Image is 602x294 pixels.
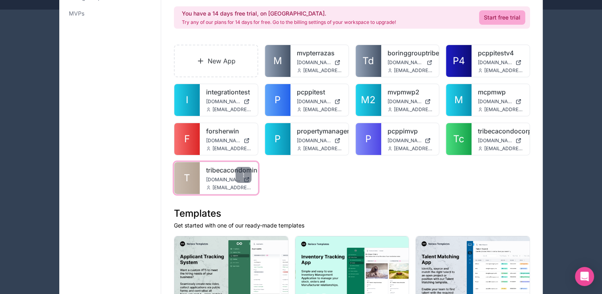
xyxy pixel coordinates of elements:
a: tribecacondocorp [478,126,523,136]
span: [DOMAIN_NAME] [388,137,422,144]
a: [DOMAIN_NAME] [206,137,251,144]
span: [DOMAIN_NAME] [388,98,422,105]
a: tribecacondominiumcorp [206,165,251,175]
a: M2 [356,84,381,116]
h1: Templates [174,207,530,220]
span: [EMAIL_ADDRESS][DOMAIN_NAME] [484,145,523,152]
span: [DOMAIN_NAME] [297,59,331,66]
span: [DOMAIN_NAME] [297,98,331,105]
a: mvpterrazas [297,48,342,58]
a: M [265,45,290,77]
span: [DOMAIN_NAME] [388,59,424,66]
a: [DOMAIN_NAME] [297,98,342,105]
a: Td [356,45,381,77]
a: [DOMAIN_NAME] [206,176,251,183]
span: [EMAIL_ADDRESS][DOMAIN_NAME] [484,67,523,74]
a: propertymanagementssssssss [297,126,342,136]
span: [DOMAIN_NAME] [206,137,240,144]
a: integrationtest [206,87,251,97]
span: [DOMAIN_NAME] [478,59,512,66]
a: boringgrouptribeca [388,48,433,58]
span: P [275,94,281,106]
span: P4 [453,55,465,67]
a: P [265,123,290,155]
a: pcppitest [297,87,342,97]
span: T [184,172,190,184]
span: MVPs [69,10,84,18]
p: Get started with one of our ready-made templates [174,221,530,229]
a: pcppitestv4 [478,48,523,58]
span: Td [362,55,374,67]
a: [DOMAIN_NAME] [206,98,251,105]
a: MVPs [66,6,154,21]
span: F [184,133,190,145]
a: Tc [446,123,471,155]
span: [DOMAIN_NAME] [297,137,331,144]
span: [EMAIL_ADDRESS][DOMAIN_NAME] [394,145,433,152]
a: [DOMAIN_NAME] [478,98,523,105]
a: mvpmwp2 [388,87,433,97]
span: [DOMAIN_NAME] [478,98,512,105]
a: Start free trial [479,10,525,25]
span: [EMAIL_ADDRESS][DOMAIN_NAME] [212,106,251,113]
a: [DOMAIN_NAME] [388,137,433,144]
a: P [356,123,381,155]
a: [DOMAIN_NAME] [388,59,433,66]
a: P4 [446,45,471,77]
a: [DOMAIN_NAME] [297,59,342,66]
a: F [174,123,200,155]
a: P [265,84,290,116]
a: forsherwin [206,126,251,136]
span: M [273,55,282,67]
a: [DOMAIN_NAME] [297,137,342,144]
span: [EMAIL_ADDRESS][DOMAIN_NAME] [212,184,251,191]
a: [DOMAIN_NAME] [388,98,433,105]
span: [EMAIL_ADDRESS][DOMAIN_NAME] [303,145,342,152]
span: [EMAIL_ADDRESS][DOMAIN_NAME] [303,106,342,113]
div: Open Intercom Messenger [575,267,594,286]
span: [DOMAIN_NAME] [478,137,512,144]
span: M2 [361,94,376,106]
a: mcpmwp [478,87,523,97]
a: pcppimvp [388,126,433,136]
span: [DOMAIN_NAME] [206,98,240,105]
span: I [186,94,188,106]
a: M [446,84,471,116]
span: [DOMAIN_NAME] [206,176,240,183]
span: P [365,133,371,145]
span: [EMAIL_ADDRESS][DOMAIN_NAME] [303,67,342,74]
a: I [174,84,200,116]
a: New App [174,45,258,77]
span: [EMAIL_ADDRESS][DOMAIN_NAME] [394,67,433,74]
a: [DOMAIN_NAME] [478,59,523,66]
h2: You have a 14 days free trial, on [GEOGRAPHIC_DATA]. [182,10,396,18]
a: [DOMAIN_NAME] [478,137,523,144]
p: Try any of our plans for 14 days for free. Go to the billing settings of your workspace to upgrade! [182,19,396,25]
span: M [454,94,463,106]
a: T [174,162,200,194]
span: Tc [453,133,464,145]
span: [EMAIL_ADDRESS][DOMAIN_NAME] [212,145,251,152]
span: P [275,133,281,145]
span: [EMAIL_ADDRESS][DOMAIN_NAME] [484,106,523,113]
span: [EMAIL_ADDRESS][DOMAIN_NAME] [394,106,433,113]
